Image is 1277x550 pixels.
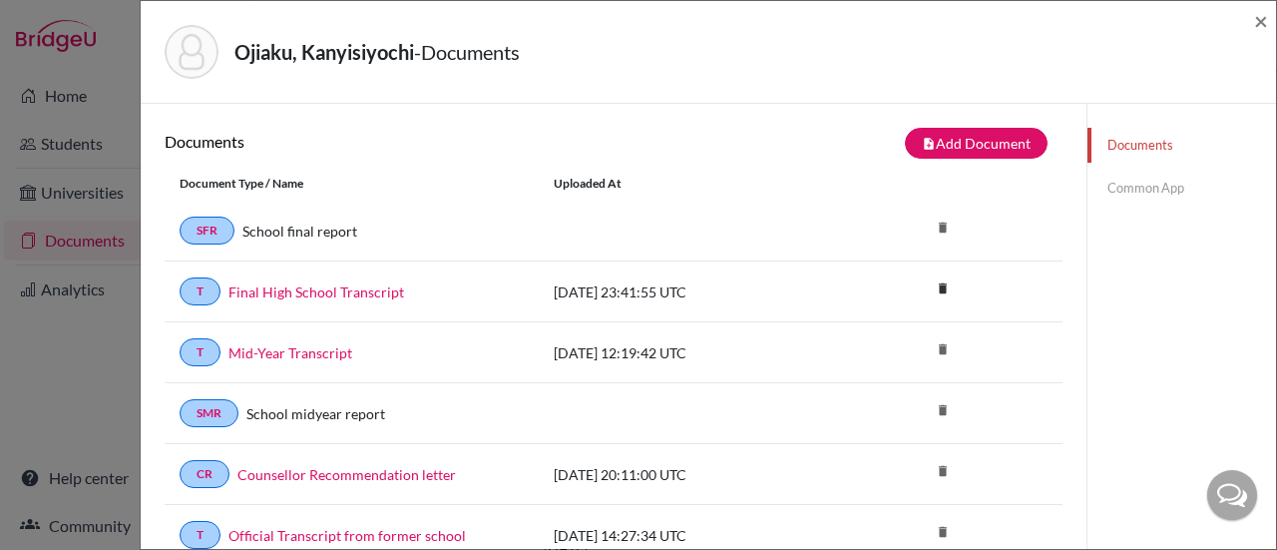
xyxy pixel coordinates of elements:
[45,14,86,32] span: Help
[228,525,466,546] a: Official Transcript from former school
[539,525,838,546] div: [DATE] 14:27:34 UTC
[242,221,357,242] a: School final report
[1254,6,1268,35] span: ×
[180,217,234,245] a: SFR
[228,281,404,302] a: Final High School Transcript
[234,40,414,64] strong: Ojiaku, Kanyisiyochi
[180,277,220,305] a: T
[928,276,958,303] a: delete
[922,137,936,151] i: note_add
[928,334,958,364] i: delete
[180,338,220,366] a: T
[1087,171,1276,206] a: Common App
[414,40,520,64] span: - Documents
[180,460,229,488] a: CR
[928,274,958,303] i: delete
[180,399,238,427] a: SMR
[905,128,1048,159] button: note_addAdd Document
[928,213,958,243] i: delete
[165,132,614,151] h6: Documents
[539,175,838,193] div: Uploaded at
[228,342,352,363] a: Mid-Year Transcript
[1254,9,1268,33] button: Close
[928,395,958,425] i: delete
[165,175,539,193] div: Document Type / Name
[246,403,385,424] a: School midyear report
[180,521,220,549] a: T
[539,281,838,302] div: [DATE] 23:41:55 UTC
[237,464,456,485] a: Counsellor Recommendation letter
[539,464,838,485] div: [DATE] 20:11:00 UTC
[539,342,838,363] div: [DATE] 12:19:42 UTC
[1087,128,1276,163] a: Documents
[928,517,958,547] i: delete
[928,456,958,486] i: delete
